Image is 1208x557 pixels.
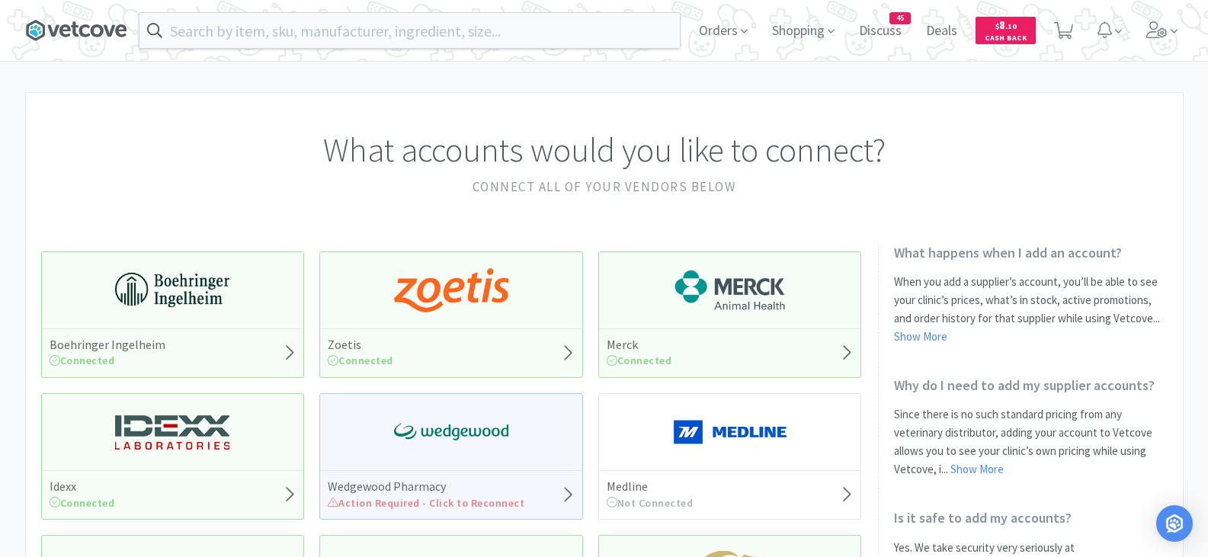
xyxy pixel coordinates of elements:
p: When you add a supplier’s account, you’ll be able to see your clinic’s prices, what’s in stock, a... [894,273,1168,346]
h2: Is it safe to add my accounts? [894,509,1168,527]
img: e40baf8987b14801afb1611fffac9ca4_8.png [394,409,508,455]
span: Not Connected [607,496,694,510]
a: Discuss45 [853,24,908,38]
h5: Medline [607,479,694,495]
h2: Connect all of your vendors below [41,177,1168,197]
span: Action Required - Click to Reconnect [328,496,524,510]
a: $8.10Cash Back [976,10,1036,51]
span: $ [995,21,999,31]
h5: Boehringer Ingelheim [50,337,165,353]
h5: Zoetis [328,337,393,353]
p: Since there is no such standard pricing from any veterinary distributor, adding your account to V... [894,405,1168,479]
span: . 10 [1005,21,1017,31]
div: Open Intercom Messenger [1156,505,1193,542]
h2: Why do I need to add my supplier accounts? [894,376,1168,394]
img: 13250b0087d44d67bb1668360c5632f9_13.png [115,409,229,455]
h5: Merck [607,337,672,353]
img: a646391c64b94eb2892348a965bf03f3_134.png [673,409,787,455]
input: Search by item, sku, manufacturer, ingredient, size... [139,13,680,48]
span: 8 [995,18,1017,32]
a: Show More [950,462,1004,476]
span: 45 [890,13,910,24]
span: Cash Back [985,34,1027,44]
span: Connected [50,496,115,510]
h2: What happens when I add an account? [894,244,1168,261]
a: Deals [920,24,963,38]
span: Connected [607,354,672,367]
h5: Wedgewood Pharmacy [328,479,524,495]
h5: Idexx [50,479,115,495]
img: a673e5ab4e5e497494167fe422e9a3ab.png [394,267,508,313]
span: Connected [50,354,115,367]
img: 6d7abf38e3b8462597f4a2f88dede81e_176.png [673,267,787,313]
img: 730db3968b864e76bcafd0174db25112_22.png [115,267,229,313]
span: Connected [328,354,393,367]
h1: What accounts would you like to connect? [41,123,1168,177]
a: Show More [894,329,947,344]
